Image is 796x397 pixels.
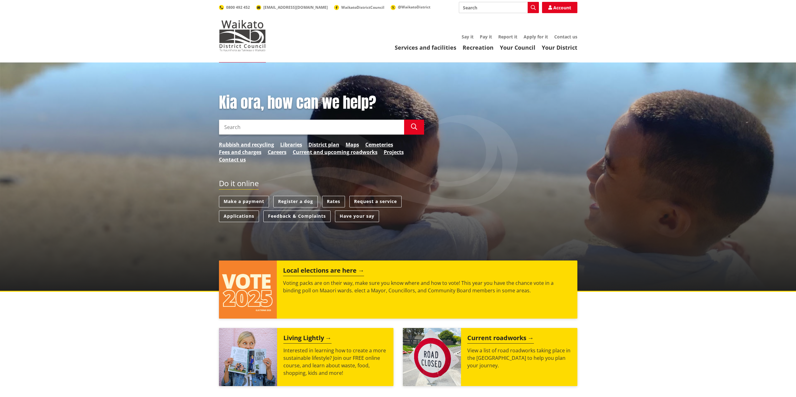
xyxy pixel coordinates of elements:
span: [EMAIL_ADDRESS][DOMAIN_NAME] [263,5,328,10]
a: Rubbish and recycling [219,141,274,148]
a: Rates [322,196,345,207]
a: Account [542,2,577,13]
p: View a list of road roadworks taking place in the [GEOGRAPHIC_DATA] to help you plan your journey. [467,347,571,369]
a: Libraries [280,141,302,148]
a: [EMAIL_ADDRESS][DOMAIN_NAME] [256,5,328,10]
img: Road closed sign [403,328,461,386]
input: Search input [459,2,539,13]
a: Pay it [480,34,492,40]
a: Careers [268,148,286,156]
a: Current roadworks View a list of road roadworks taking place in the [GEOGRAPHIC_DATA] to help you... [403,328,577,386]
h2: Do it online [219,179,259,190]
a: Say it [462,34,474,40]
a: Current and upcoming roadworks [293,148,378,156]
span: @WaikatoDistrict [398,4,430,10]
a: Maps [346,141,359,148]
h1: Kia ora, how can we help? [219,94,424,112]
span: WaikatoDistrictCouncil [341,5,384,10]
a: Cemeteries [365,141,393,148]
a: Feedback & Complaints [263,211,331,222]
a: Applications [219,211,259,222]
h2: Local elections are here [283,267,364,276]
a: Have your say [335,211,379,222]
a: District plan [308,141,339,148]
h2: Current roadworks [467,334,534,344]
a: Register a dog [273,196,318,207]
img: Waikato District Council - Te Kaunihera aa Takiwaa o Waikato [219,20,266,51]
img: Mainstream Green Workshop Series [219,328,277,386]
p: Voting packs are on their way, make sure you know where and how to vote! This year you have the c... [283,279,571,294]
a: WaikatoDistrictCouncil [334,5,384,10]
input: Search input [219,120,404,135]
span: 0800 492 452 [226,5,250,10]
a: Request a service [349,196,402,207]
a: Your District [542,44,577,51]
a: Report it [498,34,517,40]
a: 0800 492 452 [219,5,250,10]
a: Make a payment [219,196,269,207]
a: Projects [384,148,404,156]
a: @WaikatoDistrict [391,4,430,10]
a: Recreation [463,44,494,51]
a: Apply for it [524,34,548,40]
p: Interested in learning how to create a more sustainable lifestyle? Join our FREE online course, a... [283,347,387,377]
a: Fees and charges [219,148,261,156]
a: Contact us [554,34,577,40]
a: Contact us [219,156,246,163]
img: Vote 2025 [219,261,277,319]
a: Living Lightly Interested in learning how to create a more sustainable lifestyle? Join our FREE o... [219,328,393,386]
a: Local elections are here Voting packs are on their way, make sure you know where and how to vote!... [219,261,577,319]
a: Services and facilities [395,44,456,51]
h2: Living Lightly [283,334,332,344]
a: Your Council [500,44,535,51]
